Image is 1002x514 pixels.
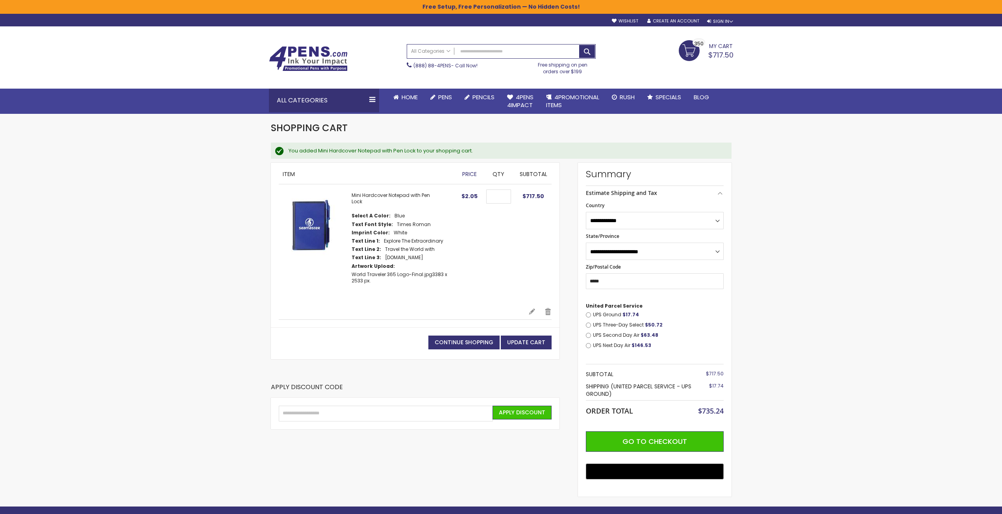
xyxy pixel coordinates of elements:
span: Update Cart [507,338,545,346]
span: Qty [493,170,504,178]
dd: 3383 x 2533 px. [352,271,454,284]
span: Shipping [586,382,609,390]
a: 4PROMOTIONALITEMS [540,89,606,114]
strong: Summary [586,168,724,180]
label: UPS Three-Day Select [593,322,724,328]
div: All Categories [269,89,379,112]
span: $735.24 [698,406,724,416]
dt: Text Font Style [352,221,393,228]
img: 4Pens Custom Pens and Promotional Products [269,46,348,71]
span: $17.74 [622,311,639,318]
span: $717.50 [708,50,733,60]
span: Rush [620,93,635,101]
a: Blog [687,89,715,106]
dd: [DOMAIN_NAME] [385,254,423,261]
button: Update Cart [501,336,552,349]
span: $2.05 [461,192,478,200]
a: Rush [606,89,641,106]
button: Buy with GPay [586,464,724,479]
dd: White [394,230,407,236]
dd: Explore The Extraordinary [384,238,443,244]
label: UPS Next Day Air [593,342,724,349]
dd: Travel the World with [385,246,435,252]
a: Pencils [458,89,501,106]
span: Blog [694,93,709,101]
iframe: Google Customer Reviews [937,493,1002,514]
a: Mini Hardcover Notepad with Pen Lock-Blue [279,192,352,300]
dt: Text Line 3 [352,254,381,261]
strong: Order Total [586,405,633,416]
span: $17.74 [709,382,724,389]
a: Home [387,89,424,106]
a: All Categories [407,45,454,58]
dt: Imprint Color [352,230,390,236]
span: Country [586,202,604,209]
span: Zip/Postal Code [586,263,621,270]
span: All Categories [411,48,450,54]
dt: Text Line 2 [352,246,381,252]
span: $146.53 [632,342,651,349]
label: UPS Ground [593,312,724,318]
span: 4PROMOTIONAL ITEMS [546,93,599,109]
img: Mini Hardcover Notepad with Pen Lock-Blue [279,192,344,257]
div: Sign In [707,19,733,24]
span: - Call Now! [413,62,478,69]
span: Subtotal [520,170,547,178]
span: United Parcel Service [586,302,643,309]
strong: Apply Discount Code [271,383,343,397]
div: Free shipping on pen orders over $199 [530,59,596,74]
span: Specials [656,93,681,101]
dt: Artwork Upload [352,263,395,269]
div: You added Mini Hardcover Notepad with Pen Lock to your shopping cart. [289,147,724,154]
span: Go to Checkout [622,436,687,446]
span: Item [283,170,295,178]
a: (888) 88-4PENS [413,62,451,69]
span: Price [462,170,477,178]
button: Go to Checkout [586,431,724,452]
span: $50.72 [645,321,663,328]
span: (United Parcel Service - UPS Ground) [586,382,691,398]
span: Pencils [472,93,495,101]
a: 4Pens4impact [501,89,540,114]
label: UPS Second Day Air [593,332,724,338]
a: Wishlist [612,18,638,24]
span: Pens [438,93,452,101]
span: State/Province [586,233,619,239]
a: Pens [424,89,458,106]
dd: Times Roman [397,221,431,228]
a: Continue Shopping [428,336,500,349]
dt: Select A Color [352,213,391,219]
a: Create an Account [647,18,699,24]
dt: Text Line 1 [352,238,380,244]
a: World Traveler 365 Logo-Final.jpg [352,271,432,278]
strong: Estimate Shipping and Tax [586,189,657,197]
span: $717.50 [706,370,724,377]
span: $63.48 [641,332,658,338]
span: 4Pens 4impact [507,93,533,109]
th: Subtotal [586,368,698,380]
span: $717.50 [522,192,544,200]
span: Continue Shopping [435,338,493,346]
a: Mini Hardcover Notepad with Pen Lock [352,192,430,205]
span: Apply Discount [499,408,545,416]
span: 350 [694,40,704,47]
a: $717.50 350 [679,40,733,60]
dd: Blue [395,213,405,219]
span: Shopping Cart [271,121,348,134]
a: Specials [641,89,687,106]
span: Home [402,93,418,101]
